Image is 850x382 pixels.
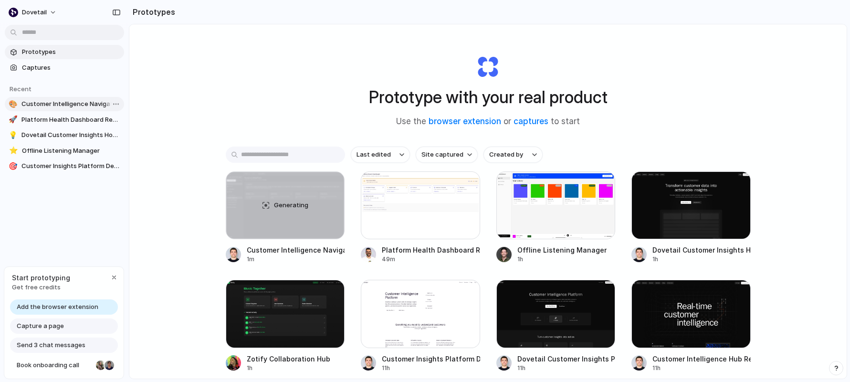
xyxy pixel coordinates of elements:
a: Platform Health Dashboard RedesignPlatform Health Dashboard Redesign49m [361,171,480,264]
span: Dovetail Customer Insights Homepage [21,130,120,140]
span: Recent [10,85,31,93]
a: Prototypes [5,45,124,59]
a: Captures [5,61,124,75]
a: Zotify Collaboration HubZotify Collaboration Hub1h [226,280,345,372]
span: Site captured [421,150,463,159]
div: ⭐ [9,146,18,156]
div: 11h [517,364,616,372]
div: Customer Insights Platform Design [382,354,480,364]
button: Last edited [351,147,410,163]
span: Customer Intelligence Navigation Enhancements [21,99,120,109]
a: Customer Insights Platform DesignCustomer Insights Platform Design11h [361,280,480,372]
a: ⭐Offline Listening Manager [5,144,124,158]
a: 🚀Platform Health Dashboard Redesign [5,113,124,127]
a: Customer Intelligence Navigation EnhancementsGeneratingCustomer Intelligence Navigation Enhanceme... [226,171,345,264]
span: Add the browser extension [17,302,98,312]
a: 🎨Customer Intelligence Navigation Enhancements [5,97,124,111]
div: Offline Listening Manager [517,245,607,255]
span: Start prototyping [12,273,70,283]
div: Platform Health Dashboard Redesign [382,245,480,255]
div: Nicole Kubica [95,360,106,371]
span: Customer Insights Platform Design [21,161,120,171]
button: Site captured [416,147,478,163]
div: 1m [247,255,345,264]
div: 49m [382,255,480,264]
div: Dovetail Customer Insights Platform [517,354,616,364]
span: Created by [489,150,523,159]
div: 💡 [9,130,18,140]
div: 11h [382,364,480,372]
span: Prototypes [22,47,120,57]
div: Dovetail Customer Insights Homepage [652,245,751,255]
div: 🚀 [9,115,18,125]
a: browser extension [429,117,501,126]
span: Use the or to start [396,116,580,128]
div: Christian Iacullo [104,360,115,371]
a: 🎯Customer Insights Platform Design [5,159,124,173]
div: 1h [517,255,607,264]
div: Zotify Collaboration Hub [247,354,330,364]
a: captures [514,117,548,126]
button: Created by [483,147,543,163]
span: Last edited [357,150,391,159]
a: Dovetail Customer Insights PlatformDovetail Customer Insights Platform11h [496,280,616,372]
span: Captures [22,63,120,73]
div: 1h [652,255,751,264]
h2: Prototypes [129,6,175,18]
span: Send 3 chat messages [17,340,85,350]
a: Customer Intelligence Hub RedesignCustomer Intelligence Hub Redesign11h [631,280,751,372]
span: dovetail [22,8,47,17]
a: Offline Listening ManagerOffline Listening Manager1h [496,171,616,264]
div: 🎨 [9,99,18,109]
span: Get free credits [12,283,70,292]
button: dovetail [5,5,62,20]
span: Book onboarding call [17,361,92,370]
span: Platform Health Dashboard Redesign [21,115,120,125]
div: 11h [652,364,751,372]
span: Generating [274,201,308,210]
div: 🎯 [9,161,18,171]
a: 💡Dovetail Customer Insights Homepage [5,128,124,142]
div: Customer Intelligence Hub Redesign [652,354,751,364]
span: Capture a page [17,321,64,331]
h1: Prototype with your real product [369,85,608,110]
div: 1h [247,364,330,372]
a: Dovetail Customer Insights HomepageDovetail Customer Insights Homepage1h [631,171,751,264]
a: Book onboarding call [10,358,118,373]
div: Customer Intelligence Navigation Enhancements [247,245,345,255]
span: Offline Listening Manager [22,146,120,156]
